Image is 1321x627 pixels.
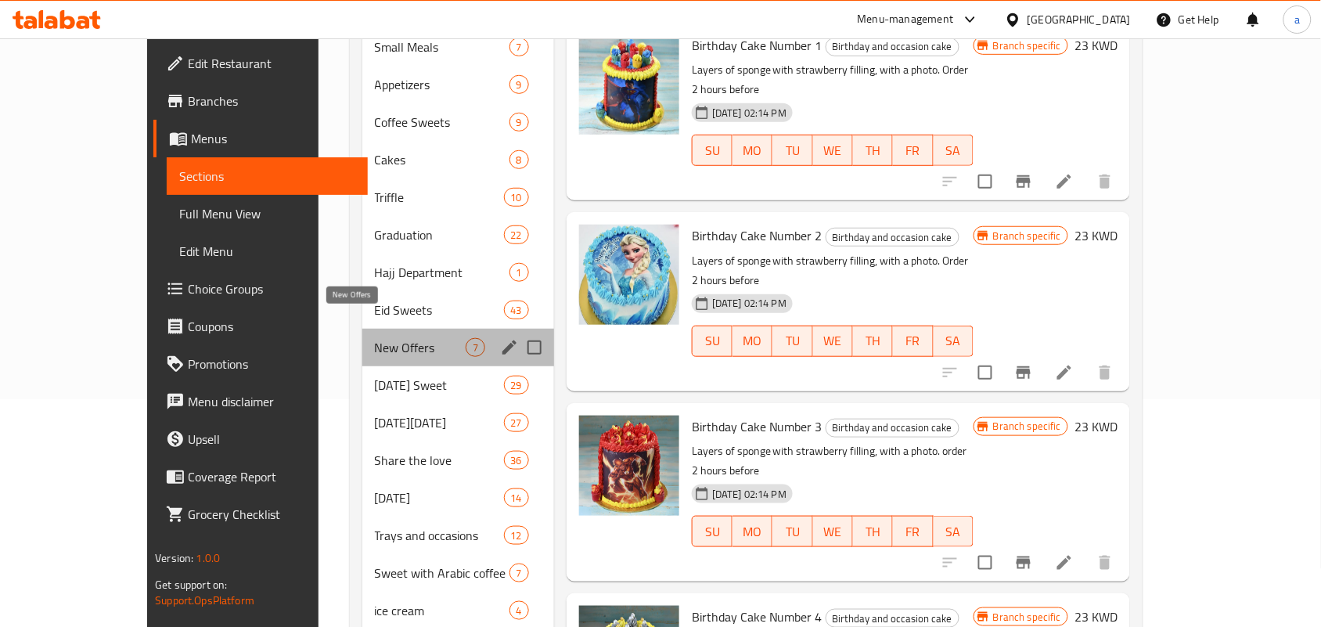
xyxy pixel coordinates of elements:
[987,229,1067,243] span: Branch specific
[504,376,529,395] div: items
[509,150,529,169] div: items
[155,548,193,568] span: Version:
[779,139,806,162] span: TU
[940,521,967,543] span: SA
[826,419,959,437] span: Birthday and occasion cake
[375,263,509,282] span: Hajj Department
[772,326,812,357] button: TU
[362,329,554,366] div: New Offers7edit
[739,330,766,352] span: MO
[1074,416,1118,438] h6: 23 KWD
[188,430,355,449] span: Upsell
[739,139,766,162] span: MO
[826,228,959,247] div: Birthday and occasion cake
[1086,163,1124,200] button: delete
[853,516,893,547] button: TH
[375,451,504,470] span: Share the love
[188,467,355,486] span: Coverage Report
[375,113,509,132] span: Coffee Sweets
[779,330,806,352] span: TU
[813,516,853,547] button: WE
[940,139,967,162] span: SA
[859,330,887,352] span: TH
[940,330,967,352] span: SA
[859,139,887,162] span: TH
[167,232,368,270] a: Edit Menu
[779,521,806,543] span: TU
[899,139,927,162] span: FR
[188,279,355,298] span: Choice Groups
[375,376,504,395] div: Ramadan Sweet
[191,129,355,148] span: Menus
[934,326,974,357] button: SA
[969,165,1002,198] span: Select to update
[375,601,509,620] span: ice cream
[934,135,974,166] button: SA
[510,566,528,581] span: 7
[858,10,954,29] div: Menu-management
[819,330,847,352] span: WE
[155,590,254,611] a: Support.OpsPlatform
[362,254,554,291] div: Hajj Department1
[375,188,504,207] span: Triffle
[510,604,528,618] span: 4
[362,103,554,141] div: Coffee Sweets9
[375,75,509,94] span: Appetizers
[505,228,528,243] span: 22
[1074,34,1118,56] h6: 23 KWD
[179,204,355,223] span: Full Menu View
[375,301,504,319] span: Eid Sweets
[1055,553,1074,572] a: Edit menu item
[1086,544,1124,582] button: delete
[362,178,554,216] div: Triffle10
[375,564,509,582] span: Sweet with Arabic coffee
[188,355,355,373] span: Promotions
[739,521,766,543] span: MO
[692,516,732,547] button: SU
[188,317,355,336] span: Coupons
[699,139,726,162] span: SU
[504,301,529,319] div: items
[509,75,529,94] div: items
[179,242,355,261] span: Edit Menu
[362,554,554,592] div: Sweet with Arabic coffee7
[153,458,368,495] a: Coverage Report
[987,38,1067,53] span: Branch specific
[375,150,509,169] span: Cakes
[153,308,368,345] a: Coupons
[362,291,554,329] div: Eid Sweets43
[375,38,509,56] span: Small Meals
[893,516,933,547] button: FR
[375,488,504,507] span: [DATE]
[188,505,355,524] span: Grocery Checklist
[153,495,368,533] a: Grocery Checklist
[505,378,528,393] span: 29
[819,521,847,543] span: WE
[1074,225,1118,247] h6: 23 KWD
[362,441,554,479] div: Share the love36
[509,564,529,582] div: items
[504,488,529,507] div: items
[505,190,528,205] span: 10
[692,135,732,166] button: SU
[1055,172,1074,191] a: Edit menu item
[509,263,529,282] div: items
[155,575,227,595] span: Get support on:
[772,516,812,547] button: TU
[375,225,504,244] span: Graduation
[987,610,1067,625] span: Branch specific
[1005,354,1042,391] button: Branch-specific-item
[196,548,220,568] span: 1.0.0
[899,521,927,543] span: FR
[579,416,679,516] img: Birthday Cake Number 3
[510,265,528,280] span: 1
[153,345,368,383] a: Promotions
[692,441,974,481] p: Layers of sponge with strawberry filling, with a photo. order 2 hours before
[375,413,504,432] span: [DATE][DATE]
[510,115,528,130] span: 9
